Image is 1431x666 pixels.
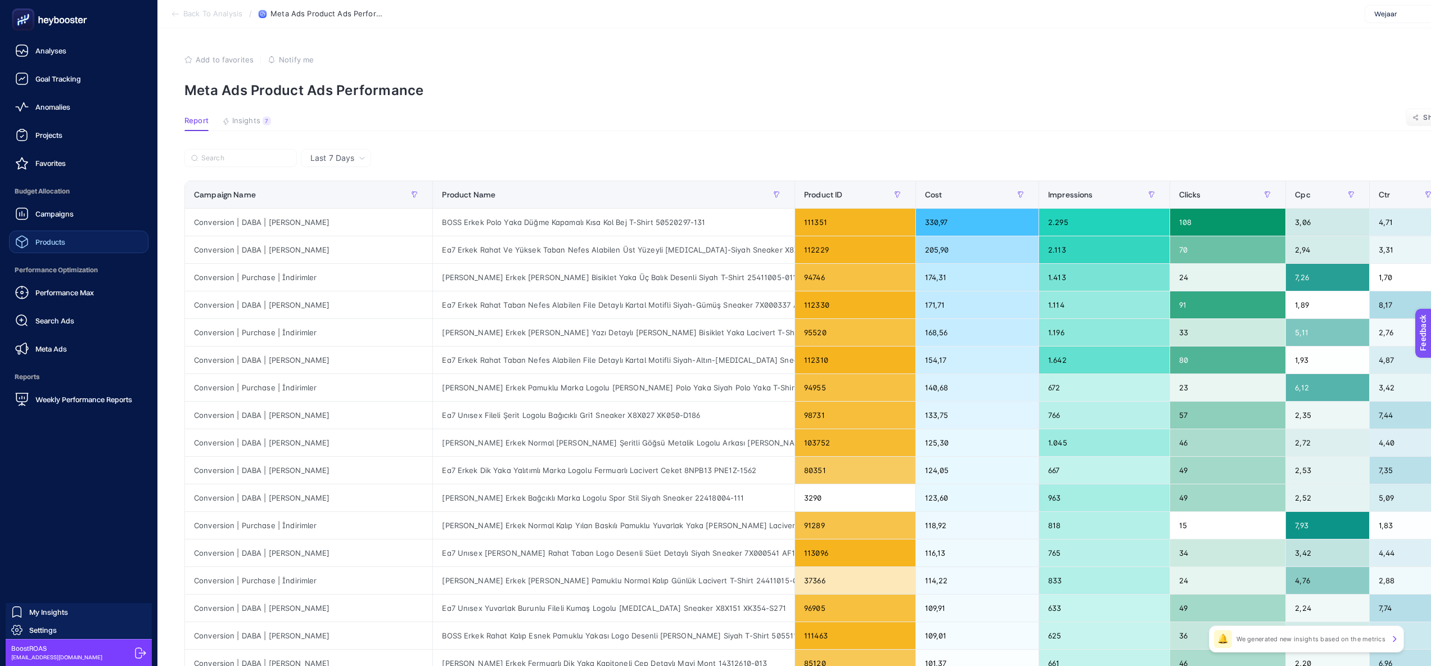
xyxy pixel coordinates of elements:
[795,374,915,401] div: 94955
[279,55,314,64] span: Notify me
[9,281,148,304] a: Performance Max
[1039,484,1170,511] div: 963
[795,539,915,566] div: 113096
[9,67,148,90] a: Goal Tracking
[433,484,795,511] div: [PERSON_NAME] Erkek Bağcıklı Marka Logolu Spor Stil Siyah Sneaker 22418004-111
[1170,291,1286,318] div: 91
[185,402,432,429] div: Conversion | DABA | [PERSON_NAME]
[1039,346,1170,373] div: 1.642
[1286,374,1369,401] div: 6,12
[11,653,102,661] span: [EMAIL_ADDRESS][DOMAIN_NAME]
[6,603,152,621] a: My Insights
[916,264,1039,291] div: 174,31
[35,74,81,83] span: Goal Tracking
[35,395,132,404] span: Weekly Performance Reports
[1039,291,1170,318] div: 1.114
[433,402,795,429] div: Ea7 Unısex Fileli Şerit Logolu Bağıcıklı Gri1 Sneaker X8X027 XK050-D186
[916,209,1039,236] div: 330,97
[916,374,1039,401] div: 140,68
[916,622,1039,649] div: 109,01
[433,209,795,236] div: BOSS Erkek Polo Yaka Düğme Kapamalı Kısa Kol Bej T-Shirt 50520297-131
[185,457,432,484] div: Conversion | DABA | [PERSON_NAME]
[433,236,795,263] div: Ea7 Erkek Rahat Ve Yüksek Taban Nefes Alabilen Üst Yüzeyli [MEDICAL_DATA]-Siyah Sneaker X8X245 XK...
[795,512,915,539] div: 91289
[1170,209,1286,236] div: 108
[1170,236,1286,263] div: 70
[1039,429,1170,456] div: 1.045
[433,346,795,373] div: Ea7 Erkek Rahat Taban Nefes Alabilen File Detaylı Kartal Motifli Siyah-Altın-[MEDICAL_DATA] Sneak...
[184,55,254,64] button: Add to favorites
[795,484,915,511] div: 3290
[1295,190,1310,199] span: Cpc
[1179,190,1201,199] span: Clicks
[1286,484,1369,511] div: 2,52
[1286,236,1369,263] div: 2,94
[1286,595,1369,622] div: 2,24
[433,512,795,539] div: [PERSON_NAME] Erkek Normal Kalıp Yılan Baskılı Pamuklu Yuvarlak Yaka [PERSON_NAME] Lacivert T-Shi...
[184,116,209,125] span: Report
[795,622,915,649] div: 111463
[185,567,432,594] div: Conversion | Purchase | İndirimler
[795,236,915,263] div: 112229
[916,236,1039,263] div: 205,90
[249,9,252,18] span: /
[1039,264,1170,291] div: 1.413
[9,180,148,202] span: Budget Allocation
[1170,457,1286,484] div: 49
[1286,539,1369,566] div: 3,42
[185,291,432,318] div: Conversion | DABA | [PERSON_NAME]
[795,457,915,484] div: 80351
[263,116,271,125] div: 7
[185,539,432,566] div: Conversion | DABA | [PERSON_NAME]
[11,644,102,653] span: BoostROAS
[35,159,66,168] span: Favorites
[185,595,432,622] div: Conversion | DABA | [PERSON_NAME]
[1379,190,1390,199] span: Ctr
[1170,567,1286,594] div: 24
[795,595,915,622] div: 96905
[1236,634,1385,643] p: We generated new insights based on the metrics
[1170,429,1286,456] div: 46
[916,429,1039,456] div: 125,30
[1286,264,1369,291] div: 7,26
[795,264,915,291] div: 94746
[1039,209,1170,236] div: 2.295
[9,337,148,360] a: Meta Ads
[1170,346,1286,373] div: 80
[1170,374,1286,401] div: 23
[9,231,148,253] a: Products
[1170,539,1286,566] div: 34
[1170,264,1286,291] div: 24
[916,402,1039,429] div: 133,75
[795,319,915,346] div: 95520
[1286,457,1369,484] div: 2,53
[9,124,148,146] a: Projects
[433,567,795,594] div: [PERSON_NAME] Erkek [PERSON_NAME] Pamuklu Normal Kalıp Günlük Lacivert T-Shirt 24411015-013
[433,374,795,401] div: [PERSON_NAME] Erkek Pamuklu Marka Logolu [PERSON_NAME] Polo Yaka Siyah Polo Yaka T-Shirt 25411301...
[35,130,62,139] span: Projects
[795,402,915,429] div: 98731
[185,484,432,511] div: Conversion | DABA | [PERSON_NAME]
[1286,622,1369,649] div: 3,03
[1039,595,1170,622] div: 633
[433,429,795,456] div: [PERSON_NAME] Erkek Normal [PERSON_NAME] Şeritli Göğsü Metalik Logolu Arkası [PERSON_NAME] Baskıl...
[35,102,70,111] span: Anomalies
[1286,402,1369,429] div: 2,35
[1039,457,1170,484] div: 667
[1214,630,1232,648] div: 🔔
[9,259,148,281] span: Performance Optimization
[1286,512,1369,539] div: 7,93
[795,429,915,456] div: 103752
[1039,512,1170,539] div: 818
[1286,346,1369,373] div: 1,93
[916,595,1039,622] div: 109,91
[795,209,915,236] div: 111351
[1039,374,1170,401] div: 672
[185,374,432,401] div: Conversion | Purchase | İndirimler
[916,319,1039,346] div: 168,56
[916,512,1039,539] div: 118,92
[916,291,1039,318] div: 171,71
[433,319,795,346] div: [PERSON_NAME] Erkek [PERSON_NAME] Yazı Detaylı [PERSON_NAME] Bisiklet Yaka Lacivert T-Shirt 25411...
[201,154,290,163] input: Search
[1039,539,1170,566] div: 765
